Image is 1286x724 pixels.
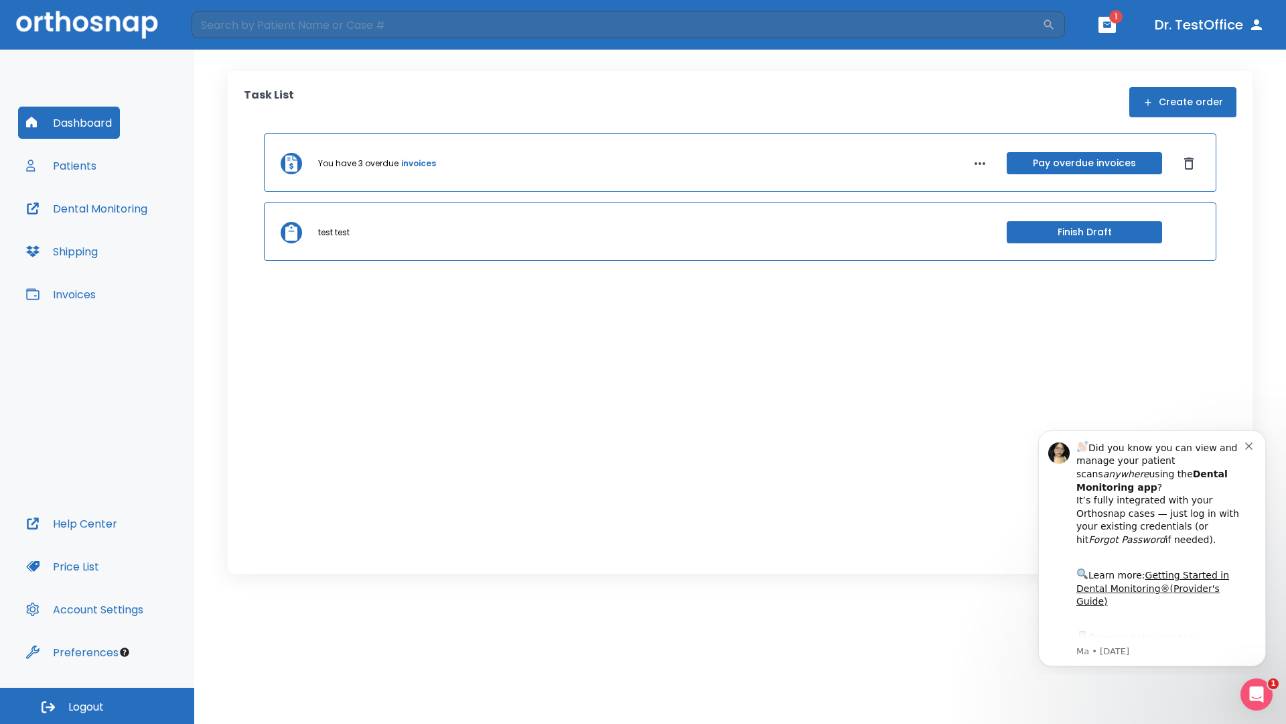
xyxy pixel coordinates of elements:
[401,158,436,170] a: invoices
[18,278,104,310] button: Invoices
[227,21,238,32] button: Dismiss notification
[58,210,227,279] div: Download the app: | ​ Let us know if you need help getting started!
[18,550,107,583] button: Price List
[1240,678,1273,711] iframe: Intercom live chat
[192,11,1042,38] input: Search by Patient Name or Case #
[318,227,350,239] p: test test
[1007,221,1162,243] button: Finish Draft
[1268,678,1279,689] span: 1
[318,158,399,170] p: You have 3 overdue
[1178,153,1200,174] button: Dismiss
[119,646,131,658] div: Tooltip anchor
[18,235,106,267] button: Shipping
[16,11,158,38] img: Orthosnap
[18,107,120,139] button: Dashboard
[18,507,125,540] button: Help Center
[1018,418,1286,674] iframe: Intercom notifications message
[58,227,227,239] p: Message from Ma, sent 6w ago
[1129,87,1236,117] button: Create order
[18,593,151,625] button: Account Settings
[1109,10,1123,23] span: 1
[244,87,294,117] p: Task List
[68,700,104,715] span: Logout
[1007,152,1162,174] button: Pay overdue invoices
[1149,13,1270,37] button: Dr. TestOffice
[58,214,177,238] a: App Store
[18,192,155,225] button: Dental Monitoring
[18,149,104,182] button: Patients
[18,636,127,668] button: Preferences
